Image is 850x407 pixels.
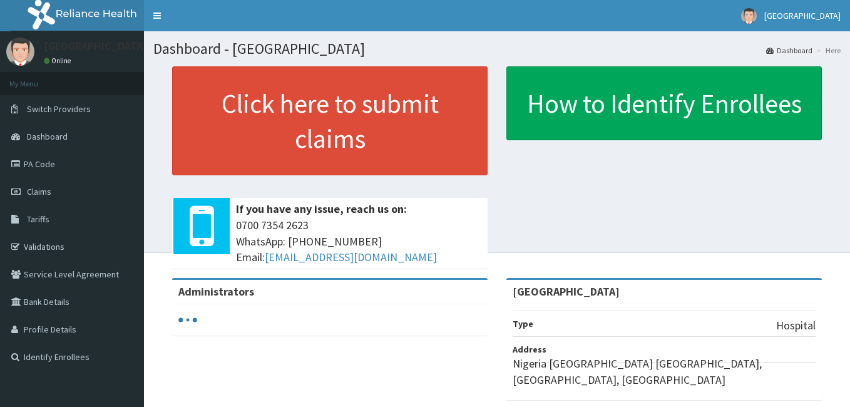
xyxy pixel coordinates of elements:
svg: audio-loading [178,311,197,329]
h1: Dashboard - [GEOGRAPHIC_DATA] [153,41,841,57]
p: Nigeria [GEOGRAPHIC_DATA] [GEOGRAPHIC_DATA], [GEOGRAPHIC_DATA], [GEOGRAPHIC_DATA] [513,356,816,388]
a: How to Identify Enrollees [506,66,822,140]
span: Tariffs [27,214,49,225]
span: Switch Providers [27,103,91,115]
b: Administrators [178,284,254,299]
strong: [GEOGRAPHIC_DATA] [513,284,620,299]
span: Dashboard [27,131,68,142]
p: [GEOGRAPHIC_DATA] [44,41,147,52]
span: [GEOGRAPHIC_DATA] [764,10,841,21]
a: [EMAIL_ADDRESS][DOMAIN_NAME] [265,250,437,264]
span: 0700 7354 2623 WhatsApp: [PHONE_NUMBER] Email: [236,217,481,265]
a: Dashboard [766,45,812,56]
img: User Image [741,8,757,24]
li: Here [814,45,841,56]
span: Claims [27,186,51,197]
p: Hospital [776,317,816,334]
a: Online [44,56,74,65]
img: User Image [6,38,34,66]
b: Type [513,318,533,329]
b: If you have any issue, reach us on: [236,202,407,216]
a: Click here to submit claims [172,66,488,175]
b: Address [513,344,546,355]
